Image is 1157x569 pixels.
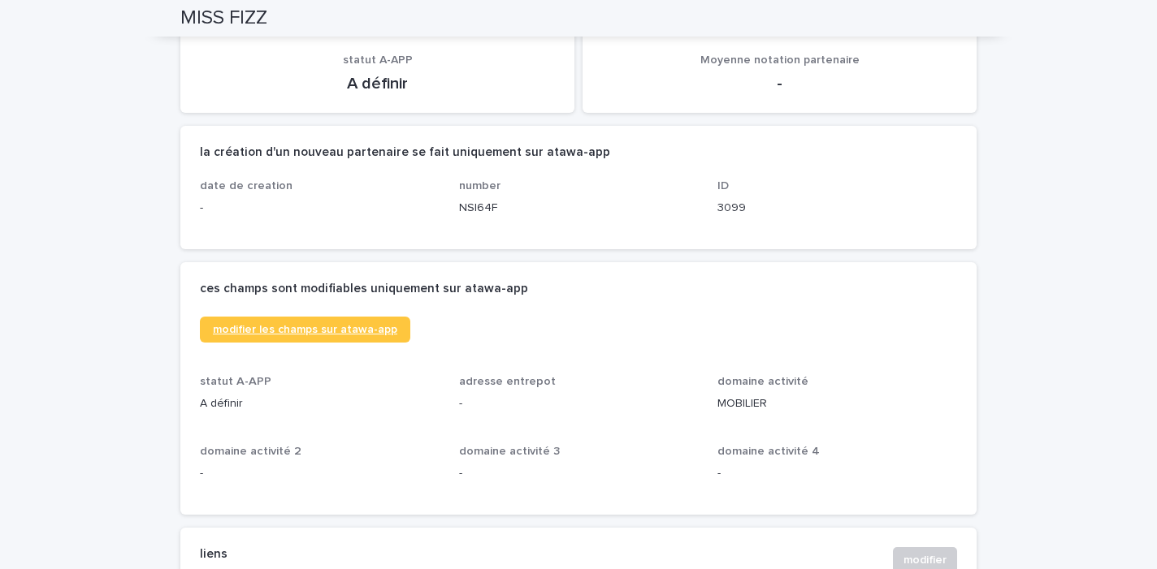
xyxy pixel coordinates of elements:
span: ID [717,180,729,192]
span: domaine activité [717,376,808,387]
span: domaine activité 4 [717,446,820,457]
p: A définir [200,395,440,412]
p: - [459,465,699,482]
span: modifier les champs sur atawa-app [213,324,397,335]
span: modifier [903,552,947,568]
span: adresse entrepot [459,376,556,387]
p: A définir [200,74,555,93]
span: statut A-APP [200,376,271,387]
span: statut A-APP [343,54,413,66]
p: - [459,395,699,412]
h2: MISS FIZZ [180,6,267,30]
span: Moyenne notation partenaire [700,54,860,66]
p: - [200,465,440,482]
p: - [602,74,957,93]
h2: liens [200,547,227,562]
span: domaine activité 3 [459,446,560,457]
h2: la création d'un nouveau partenaire se fait uniquement sur atawa-app [200,145,610,160]
span: domaine activité 2 [200,446,301,457]
a: modifier les champs sur atawa-app [200,317,410,343]
span: number [459,180,500,192]
span: date de creation [200,180,292,192]
p: 3099 [717,200,957,217]
p: MOBILIER [717,395,957,412]
h2: ces champs sont modifiables uniquement sur atawa-app [200,282,528,296]
p: - [200,200,440,217]
p: - [717,465,957,482]
p: NSI64F [459,200,699,217]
